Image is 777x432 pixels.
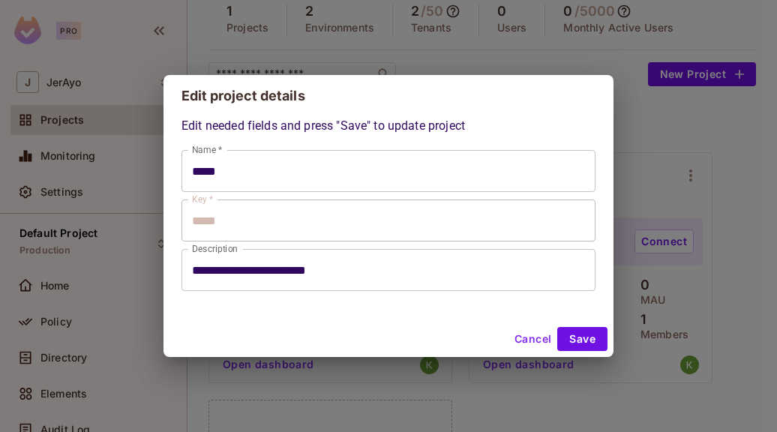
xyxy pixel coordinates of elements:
[508,327,557,351] button: Cancel
[163,75,613,117] h2: Edit project details
[557,327,607,351] button: Save
[192,242,238,255] label: Description
[181,117,595,291] div: Edit needed fields and press "Save" to update project
[192,193,213,205] label: Key *
[192,143,222,156] label: Name *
